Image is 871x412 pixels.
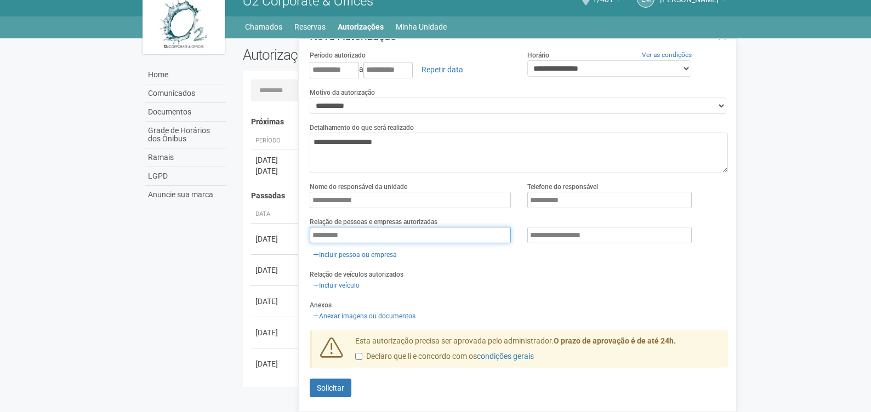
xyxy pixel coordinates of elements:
a: Chamados [245,19,282,35]
a: Ramais [145,148,226,167]
label: Período autorizado [310,50,366,60]
label: Detalhamento do que será realizado [310,123,414,133]
a: Grade de Horários dos Ônibus [145,122,226,148]
div: [DATE] [255,233,296,244]
div: [DATE] [255,265,296,276]
h2: Autorizações [243,47,477,63]
a: Repetir data [414,60,470,79]
h3: Nova Autorização [310,31,728,42]
div: [DATE] [255,327,296,338]
a: Ver as condições [642,51,692,59]
label: Relação de pessoas e empresas autorizadas [310,217,437,227]
div: Esta autorização precisa ser aprovada pelo administrador. [347,336,728,368]
label: Horário [527,50,549,60]
label: Motivo da autorização [310,88,375,98]
h4: Próximas [251,118,721,126]
th: Data [251,205,300,224]
h4: Passadas [251,192,721,200]
a: LGPD [145,167,226,186]
th: Período [251,132,300,150]
div: [DATE] [255,296,296,307]
a: Minha Unidade [396,19,447,35]
label: Telefone do responsável [527,182,598,192]
div: a [310,60,511,79]
label: Declaro que li e concordo com os [355,351,534,362]
label: Relação de veículos autorizados [310,270,403,279]
a: condições gerais [477,352,534,360]
label: Anexos [310,300,332,310]
a: Anuncie sua marca [145,186,226,204]
a: Home [145,66,226,84]
div: [DATE] [255,358,296,369]
strong: O prazo de aprovação é de até 24h. [554,336,676,345]
a: Documentos [145,103,226,122]
a: Reservas [294,19,326,35]
input: Declaro que li e concordo com oscondições gerais [355,353,362,360]
a: Anexar imagens ou documentos [310,310,419,322]
label: Nome do responsável da unidade [310,182,407,192]
button: Solicitar [310,379,351,397]
a: Autorizações [338,19,384,35]
div: [DATE] [255,154,296,165]
div: [DATE] [255,165,296,176]
a: Incluir pessoa ou empresa [310,249,400,261]
a: Comunicados [145,84,226,103]
a: Incluir veículo [310,279,363,291]
span: Solicitar [317,384,344,392]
